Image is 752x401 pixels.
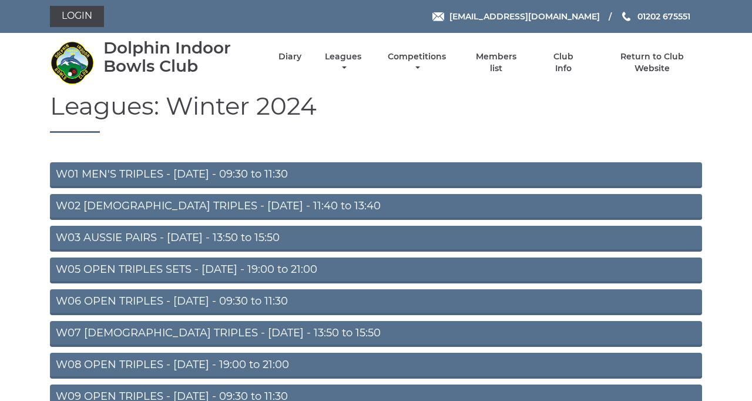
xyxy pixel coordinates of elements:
[50,162,702,188] a: W01 MEN'S TRIPLES - [DATE] - 09:30 to 11:30
[50,353,702,379] a: W08 OPEN TRIPLES - [DATE] - 19:00 to 21:00
[322,51,364,74] a: Leagues
[50,226,702,252] a: W03 AUSSIE PAIRS - [DATE] - 13:50 to 15:50
[50,258,702,283] a: W05 OPEN TRIPLES SETS - [DATE] - 19:00 to 21:00
[622,12,630,21] img: Phone us
[50,321,702,347] a: W07 [DEMOGRAPHIC_DATA] TRIPLES - [DATE] - 13:50 to 15:50
[50,289,702,315] a: W06 OPEN TRIPLES - [DATE] - 09:30 to 11:30
[50,194,702,220] a: W02 [DEMOGRAPHIC_DATA] TRIPLES - [DATE] - 11:40 to 13:40
[50,41,94,85] img: Dolphin Indoor Bowls Club
[278,51,301,62] a: Diary
[637,11,690,22] span: 01202 675551
[385,51,449,74] a: Competitions
[103,39,258,75] div: Dolphin Indoor Bowls Club
[50,6,104,27] a: Login
[449,11,600,22] span: [EMAIL_ADDRESS][DOMAIN_NAME]
[544,51,582,74] a: Club Info
[469,51,523,74] a: Members list
[620,10,690,23] a: Phone us 01202 675551
[603,51,702,74] a: Return to Club Website
[432,10,600,23] a: Email [EMAIL_ADDRESS][DOMAIN_NAME]
[432,12,444,21] img: Email
[50,92,702,133] h1: Leagues: Winter 2024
